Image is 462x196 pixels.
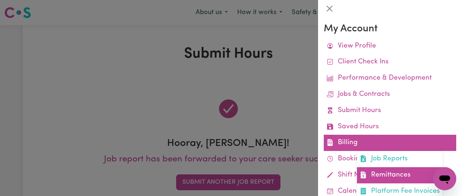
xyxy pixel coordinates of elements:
a: BillingJob ReportsRemittancesPlatform Fee Invoices [324,135,456,151]
a: Shift Notes [324,167,456,183]
a: Jobs & Contracts [324,86,456,103]
a: Job Reports [357,151,443,167]
a: Bookings [324,151,456,167]
a: View Profile [324,38,456,54]
a: Saved Hours [324,119,456,135]
a: Performance & Development [324,70,456,86]
iframe: Button to launch messaging window [433,167,456,190]
button: Close [324,3,335,14]
h3: My Account [324,23,456,35]
a: Submit Hours [324,103,456,119]
a: Remittances [357,167,443,183]
a: Client Check Ins [324,54,456,70]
